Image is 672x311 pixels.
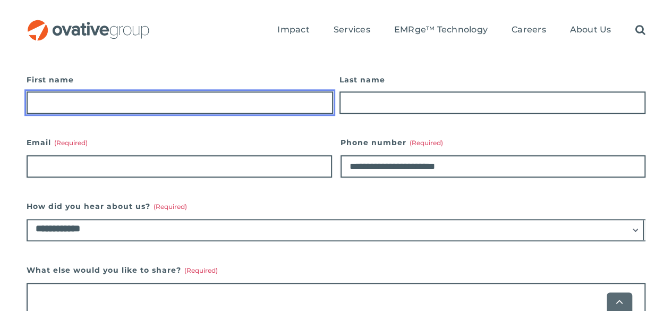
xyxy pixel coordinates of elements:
[334,24,370,36] a: Services
[569,24,611,36] a: About Us
[277,24,309,35] span: Impact
[54,139,88,147] span: (Required)
[410,139,443,147] span: (Required)
[569,24,611,35] span: About Us
[154,203,187,211] span: (Required)
[394,24,488,36] a: EMRge™ Technology
[512,24,546,36] a: Careers
[512,24,546,35] span: Careers
[27,263,645,278] label: What else would you like to share?
[635,24,645,36] a: Search
[27,72,333,87] label: First name
[394,24,488,35] span: EMRge™ Technology
[339,72,646,87] label: Last name
[277,13,645,47] nav: Menu
[27,135,332,150] label: Email
[334,24,370,35] span: Services
[27,199,645,214] label: How did you hear about us?
[27,19,150,29] a: OG_Full_horizontal_RGB
[277,24,309,36] a: Impact
[341,135,646,150] label: Phone number
[184,266,218,274] span: (Required)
